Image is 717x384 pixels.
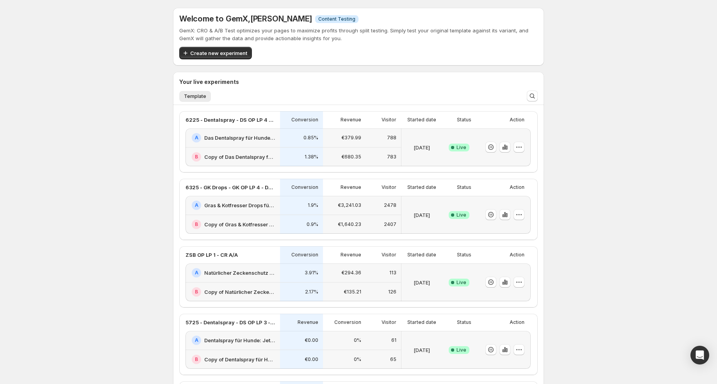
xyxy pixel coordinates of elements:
[414,144,430,151] p: [DATE]
[334,319,361,325] p: Conversion
[384,202,396,208] p: 2478
[195,289,198,295] h2: B
[204,153,275,161] h2: Copy of Das Dentalspray für Hunde: Jetzt Neukunden Deal sichern!-v1
[354,356,361,363] p: 0%
[190,49,247,57] span: Create new experiment
[341,252,361,258] p: Revenue
[184,93,206,100] span: Template
[303,135,318,141] p: 0.85%
[457,279,466,286] span: Live
[354,337,361,343] p: 0%
[185,251,238,259] p: ZSB OP LP 1 - CR A/A
[305,270,318,276] p: 3.91%
[690,346,709,364] div: Open Intercom Messenger
[291,117,318,123] p: Conversion
[457,184,471,190] p: Status
[305,154,318,160] p: 1.38%
[457,347,466,353] span: Live
[414,346,430,354] p: [DATE]
[204,134,275,142] h2: Das Dentalspray für Hunde: Jetzt Neukunden Deal sichern!-v1
[407,252,436,258] p: Started date
[195,154,198,160] h2: B
[341,154,361,160] p: €680.35
[344,289,361,295] p: €135.21
[204,220,275,228] h2: Copy of Gras & Kotfresser Drops für Hunde: Jetzt Neukunden Deal sichern!-v1
[305,289,318,295] p: 2.17%
[179,14,312,23] h5: Welcome to GemX
[407,319,436,325] p: Started date
[195,221,198,228] h2: B
[387,154,396,160] p: 783
[204,288,275,296] h2: Copy of Natürlicher Zeckenschutz für Hunde: Jetzt Neukunden Deal sichern!
[305,356,318,363] p: €0.00
[341,117,361,123] p: Revenue
[248,14,312,23] span: , [PERSON_NAME]
[407,184,436,190] p: Started date
[341,135,361,141] p: €379.99
[391,337,396,343] p: 61
[387,135,396,141] p: 788
[298,319,318,325] p: Revenue
[457,319,471,325] p: Status
[390,356,396,363] p: 65
[407,117,436,123] p: Started date
[185,318,275,326] p: 5725 - Dentalspray - DS OP LP 3 - kleine offer box mobil
[510,117,524,123] p: Action
[185,183,275,191] p: 6325 - GK Drops - GK OP LP 4 - Design - (1,3,6) vs. (CFO)
[195,337,198,343] h2: A
[457,212,466,218] span: Live
[291,252,318,258] p: Conversion
[382,319,396,325] p: Visitor
[341,184,361,190] p: Revenue
[204,356,275,363] h2: Copy of Dentalspray für Hunde: Jetzt Neukunden Deal sichern!
[457,252,471,258] p: Status
[291,184,318,190] p: Conversion
[457,117,471,123] p: Status
[195,135,198,141] h2: A
[338,221,361,228] p: €1,640.23
[204,336,275,344] h2: Dentalspray für Hunde: Jetzt Neukunden Deal sichern!
[510,184,524,190] p: Action
[382,252,396,258] p: Visitor
[204,269,275,277] h2: Natürlicher Zeckenschutz für Hunde: Jetzt Neukunden Deal sichern!
[414,211,430,219] p: [DATE]
[305,337,318,343] p: €0.00
[195,202,198,208] h2: A
[318,16,355,22] span: Content Testing
[179,78,239,86] h3: Your live experiments
[204,201,275,209] h2: Gras & Kotfresser Drops für Hunde: Jetzt Neukunden Deal sichern!-v1
[338,202,361,208] p: €3,241.03
[389,270,396,276] p: 113
[457,144,466,151] span: Live
[510,252,524,258] p: Action
[185,116,275,124] p: 6225 - Dentalspray - DS OP LP 4 - Offer - (1,3,6) vs. (CFO)
[382,117,396,123] p: Visitor
[341,270,361,276] p: €294.36
[388,289,396,295] p: 126
[195,356,198,363] h2: B
[414,279,430,286] p: [DATE]
[307,221,318,228] p: 0.9%
[384,221,396,228] p: 2407
[308,202,318,208] p: 1.9%
[382,184,396,190] p: Visitor
[510,319,524,325] p: Action
[179,47,252,59] button: Create new experiment
[179,27,538,42] p: GemX: CRO & A/B Test optimizes your pages to maximize profits through split testing. Simply test ...
[195,270,198,276] h2: A
[527,91,538,101] button: Search and filter results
